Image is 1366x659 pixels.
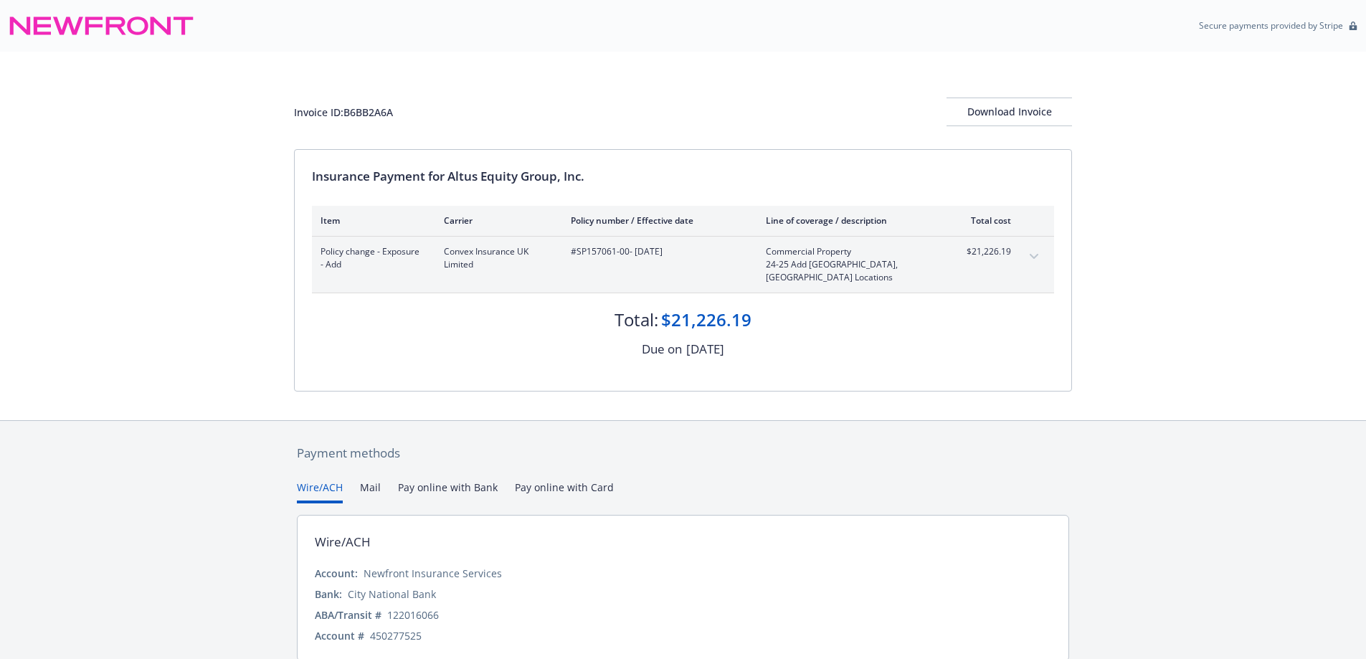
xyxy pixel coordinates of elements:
button: Mail [360,480,381,503]
button: Pay online with Bank [398,480,498,503]
div: $21,226.19 [661,308,751,332]
div: Total: [615,308,658,332]
p: Secure payments provided by Stripe [1199,19,1343,32]
span: Convex Insurance UK Limited [444,245,548,271]
div: ABA/Transit # [315,607,381,622]
div: 450277525 [370,628,422,643]
div: Total cost [957,214,1011,227]
button: Pay online with Card [515,480,614,503]
div: Download Invoice [947,98,1072,125]
div: Newfront Insurance Services [364,566,502,581]
span: Policy change - Exposure - Add [321,245,421,271]
span: Commercial Property [766,245,934,258]
button: expand content [1023,245,1045,268]
span: 24-25 Add [GEOGRAPHIC_DATA], [GEOGRAPHIC_DATA] Locations [766,258,934,284]
div: Account: [315,566,358,581]
div: Line of coverage / description [766,214,934,227]
div: Account # [315,628,364,643]
div: City National Bank [348,587,436,602]
div: Carrier [444,214,548,227]
div: Bank: [315,587,342,602]
span: #SP157061-00 - [DATE] [571,245,743,258]
span: Commercial Property24-25 Add [GEOGRAPHIC_DATA], [GEOGRAPHIC_DATA] Locations [766,245,934,284]
div: Policy change - Exposure - AddConvex Insurance UK Limited#SP157061-00- [DATE]Commercial Property2... [312,237,1054,293]
div: Item [321,214,421,227]
div: Wire/ACH [315,533,371,551]
div: [DATE] [686,340,724,359]
div: 122016066 [387,607,439,622]
div: Due on [642,340,682,359]
button: Wire/ACH [297,480,343,503]
span: $21,226.19 [957,245,1011,258]
button: Download Invoice [947,98,1072,126]
div: Policy number / Effective date [571,214,743,227]
div: Invoice ID: B6BB2A6A [294,105,393,120]
div: Insurance Payment for Altus Equity Group, Inc. [312,167,1054,186]
div: Payment methods [297,444,1069,463]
